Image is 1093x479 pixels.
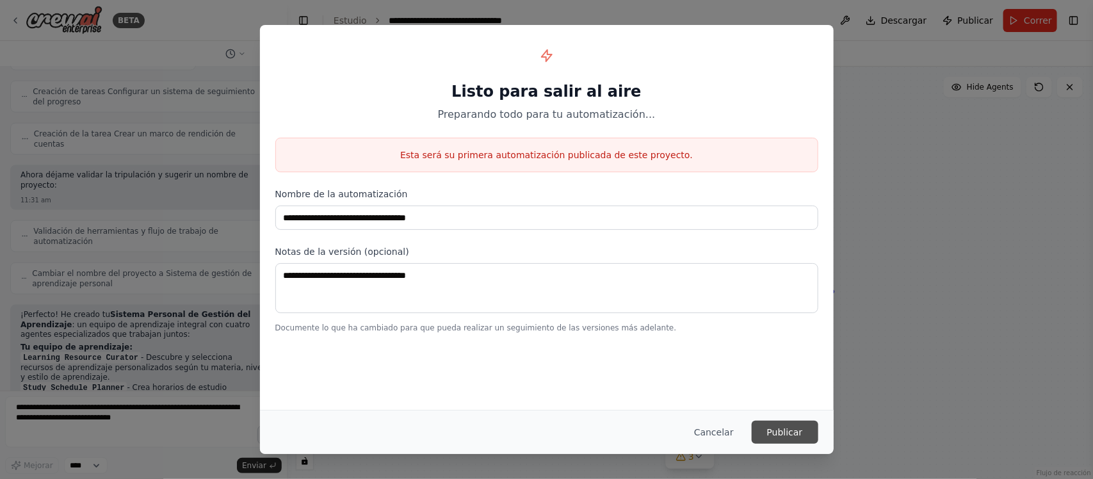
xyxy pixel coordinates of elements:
font: Cancelar [694,427,734,437]
font: Notas de la versión (opcional) [275,247,409,257]
font: Nombre de la automatización [275,189,408,199]
button: Cancelar [684,421,744,444]
font: Esta será su primera automatización publicada de este proyecto. [400,150,693,160]
font: Preparando todo para tu automatización... [438,108,656,120]
button: Publicar [752,421,818,444]
font: Publicar [767,427,803,437]
font: Listo para salir al aire [451,83,641,101]
font: Documente lo que ha cambiado para que pueda realizar un seguimiento de las versiones más adelante. [275,323,677,332]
